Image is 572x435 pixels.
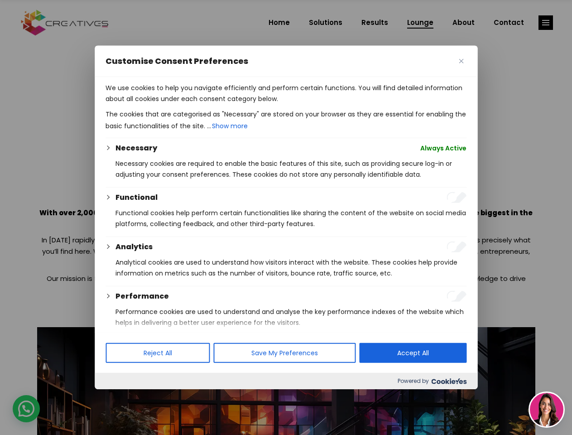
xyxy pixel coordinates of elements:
button: Save My Preferences [213,343,356,363]
input: Enable Performance [447,291,466,302]
input: Enable Functional [447,192,466,203]
span: Customise Consent Preferences [106,56,248,67]
button: Necessary [115,143,157,154]
div: Powered by [95,373,477,389]
div: Customise Consent Preferences [95,46,477,389]
button: Accept All [359,343,466,363]
p: Necessary cookies are required to enable the basic features of this site, such as providing secur... [115,158,466,180]
button: Performance [115,291,169,302]
button: Show more [211,120,249,132]
p: The cookies that are categorised as "Necessary" are stored on your browser as they are essential ... [106,109,466,132]
button: Close [456,56,466,67]
p: Performance cookies are used to understand and analyse the key performance indexes of the website... [115,306,466,328]
button: Reject All [106,343,210,363]
img: Cookieyes logo [431,378,466,384]
button: Functional [115,192,158,203]
p: Functional cookies help perform certain functionalities like sharing the content of the website o... [115,208,466,229]
p: Analytical cookies are used to understand how visitors interact with the website. These cookies h... [115,257,466,279]
input: Enable Analytics [447,242,466,252]
img: Close [459,59,463,63]
button: Analytics [115,242,153,252]
img: agent [530,393,563,426]
span: Always Active [420,143,466,154]
p: We use cookies to help you navigate efficiently and perform certain functions. You will find deta... [106,82,466,104]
